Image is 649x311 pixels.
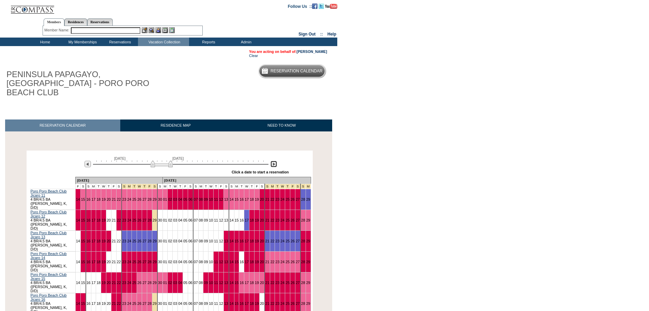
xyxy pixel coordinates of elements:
[112,301,116,306] a: 21
[127,281,132,285] a: 24
[271,69,323,73] h5: Reservation Calendar
[127,218,132,222] a: 24
[148,218,152,222] a: 28
[163,239,167,243] a: 01
[153,281,157,285] a: 29
[235,218,239,222] a: 15
[117,218,121,222] a: 22
[275,281,279,285] a: 23
[183,239,187,243] a: 05
[87,260,91,264] a: 16
[194,197,198,201] a: 07
[265,239,269,243] a: 21
[325,4,337,8] a: Subscribe to our YouTube Channel
[214,281,218,285] a: 11
[245,260,249,264] a: 17
[271,197,275,201] a: 22
[137,260,141,264] a: 26
[132,301,136,306] a: 25
[173,239,177,243] a: 03
[319,3,324,9] img: Follow us on Twitter
[209,239,213,243] a: 10
[76,218,80,222] a: 14
[271,281,275,285] a: 22
[81,281,85,285] a: 15
[31,189,67,197] a: Poro Poro Beach Club Jicaro 11
[137,239,141,243] a: 26
[148,260,152,264] a: 28
[245,301,249,306] a: 17
[239,197,244,201] a: 16
[260,260,264,264] a: 20
[162,27,168,33] img: Reservations
[219,301,223,306] a: 12
[122,260,126,264] a: 23
[153,197,157,201] a: 29
[204,301,208,306] a: 09
[199,301,203,306] a: 08
[296,197,300,201] a: 27
[280,260,284,264] a: 24
[250,218,254,222] a: 18
[127,239,132,243] a: 24
[291,197,295,201] a: 26
[214,218,218,222] a: 11
[301,239,305,243] a: 28
[327,32,336,37] a: Help
[235,239,239,243] a: 15
[219,197,223,201] a: 12
[306,260,310,264] a: 29
[168,218,172,222] a: 02
[224,218,228,222] a: 13
[81,197,85,201] a: 15
[285,197,290,201] a: 25
[231,119,332,131] a: NEED TO KNOW
[199,281,203,285] a: 08
[224,197,228,201] a: 13
[102,260,106,264] a: 19
[230,281,234,285] a: 14
[92,301,96,306] a: 17
[117,239,121,243] a: 22
[235,197,239,201] a: 15
[153,260,157,264] a: 29
[102,301,106,306] a: 19
[312,3,318,9] img: Become our fan on Facebook
[235,260,239,264] a: 15
[153,239,157,243] a: 29
[92,239,96,243] a: 17
[122,239,126,243] a: 23
[235,281,239,285] a: 15
[142,281,146,285] a: 27
[153,218,157,222] a: 29
[178,260,182,264] a: 04
[31,293,67,301] a: Poro Poro Beach Club Jicaro 16
[194,218,198,222] a: 07
[271,260,275,264] a: 22
[224,281,228,285] a: 13
[148,281,152,285] a: 28
[101,38,138,46] td: Reservations
[137,301,141,306] a: 26
[230,239,234,243] a: 14
[163,260,167,264] a: 01
[250,260,254,264] a: 18
[291,281,295,285] a: 26
[249,54,258,58] a: Clear
[87,18,113,26] a: Reservations
[230,197,234,201] a: 14
[312,4,318,8] a: Become our fan on Facebook
[301,197,305,201] a: 28
[102,218,106,222] a: 19
[96,239,101,243] a: 18
[158,239,162,243] a: 30
[239,281,244,285] a: 16
[117,260,121,264] a: 22
[112,218,116,222] a: 21
[230,260,234,264] a: 14
[209,197,213,201] a: 10
[260,218,264,222] a: 20
[87,239,91,243] a: 16
[199,239,203,243] a: 08
[132,260,136,264] a: 25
